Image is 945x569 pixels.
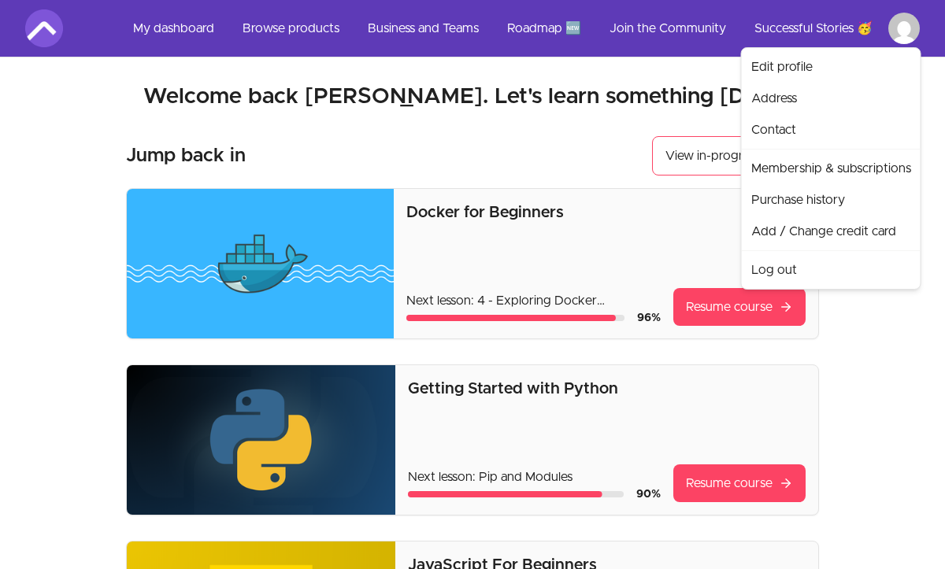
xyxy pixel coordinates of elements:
[745,184,917,216] a: Purchase history
[745,254,917,286] a: Log out
[745,216,917,247] a: Add / Change credit card
[745,114,917,146] a: Contact
[745,153,917,184] a: Membership & subscriptions
[745,51,917,83] a: Edit profile
[745,83,917,114] a: Address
